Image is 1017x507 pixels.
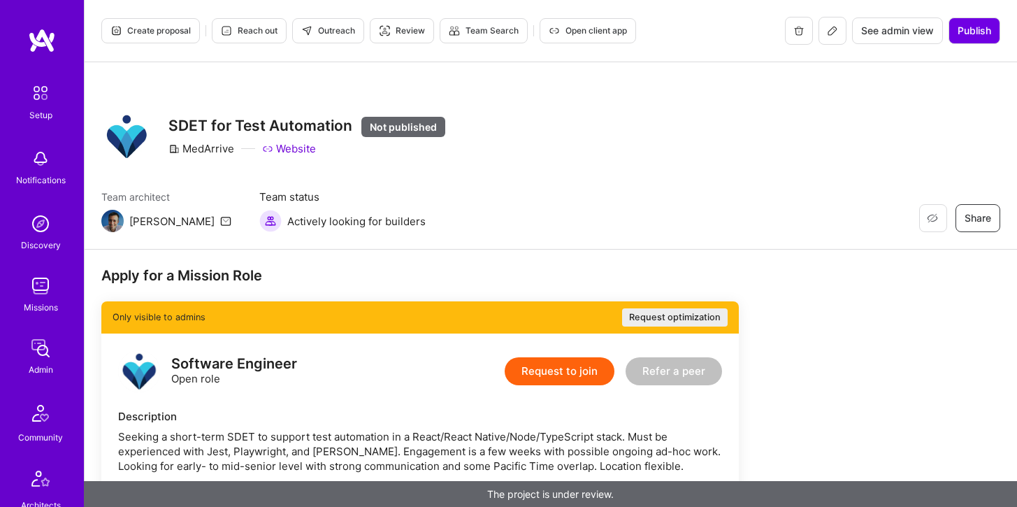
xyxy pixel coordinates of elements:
[118,429,722,473] div: Seeking a short-term SDET to support test automation in a React/React Native/Node/TypeScript stac...
[27,272,55,300] img: teamwork
[27,334,55,362] img: admin teamwork
[949,17,1000,44] button: Publish
[21,238,61,252] div: Discovery
[440,18,528,43] button: Team Search
[168,141,234,156] div: MedArrive
[220,215,231,227] i: icon Mail
[101,301,739,334] div: Only visible to admins
[168,117,445,136] h3: SDET for Test Automation
[171,357,297,386] div: Open role
[27,210,55,238] img: discovery
[18,430,63,445] div: Community
[84,481,1017,507] div: The project is under review.
[505,357,614,385] button: Request to join
[379,25,390,36] i: icon Targeter
[29,108,52,122] div: Setup
[101,18,200,43] button: Create proposal
[221,24,277,37] span: Reach out
[259,210,282,232] img: Actively looking for builders
[927,213,938,224] i: icon EyeClosed
[259,190,426,204] span: Team status
[29,362,53,377] div: Admin
[27,145,55,173] img: bell
[370,18,434,43] button: Review
[540,18,636,43] button: Open client app
[379,24,425,37] span: Review
[549,24,627,37] span: Open client app
[361,117,445,137] div: Not published
[129,214,215,229] div: [PERSON_NAME]
[861,24,934,38] span: See admin view
[262,141,316,156] a: Website
[626,357,722,385] button: Refer a peer
[212,18,287,43] button: Reach out
[110,24,191,37] span: Create proposal
[287,214,426,229] span: Actively looking for builders
[965,211,991,225] span: Share
[16,173,66,187] div: Notifications
[118,409,722,424] div: Description
[958,24,991,38] span: Publish
[101,266,739,285] div: Apply for a Mission Role
[24,300,58,315] div: Missions
[24,397,57,430] img: Community
[101,210,124,232] img: Team Architect
[622,308,728,327] button: Request optimization
[24,464,57,498] img: Architects
[26,78,55,108] img: setup
[292,18,364,43] button: Outreach
[101,190,231,204] span: Team architect
[171,357,297,371] div: Software Engineer
[168,143,180,155] i: icon CompanyGray
[110,25,122,36] i: icon Proposal
[852,17,943,44] button: See admin view
[118,350,160,392] img: logo
[28,28,56,53] img: logo
[301,24,355,37] span: Outreach
[101,111,152,162] img: Company Logo
[955,204,1000,232] button: Share
[449,24,519,37] span: Team Search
